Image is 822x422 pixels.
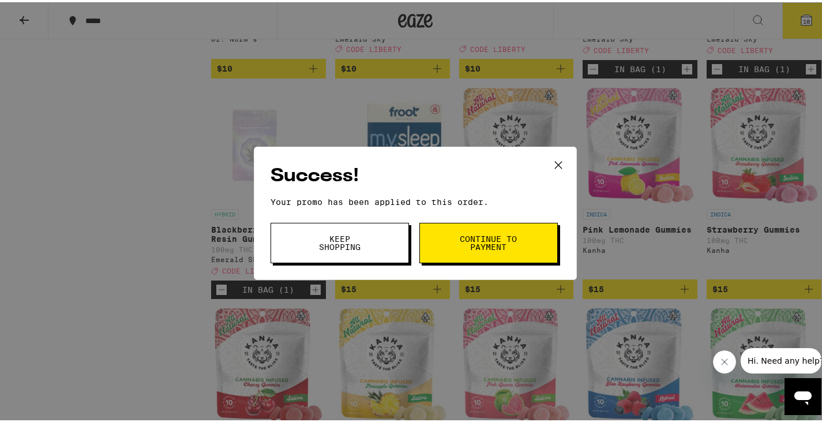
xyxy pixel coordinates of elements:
span: Continue to payment [459,233,518,249]
iframe: Message from company [741,346,821,371]
span: Hi. Need any help? [7,8,83,17]
h2: Success! [271,161,560,187]
iframe: Close message [713,348,736,371]
button: Continue to payment [419,221,558,261]
span: Keep Shopping [310,233,369,249]
button: Keep Shopping [271,221,409,261]
iframe: Button to launch messaging window [785,376,821,413]
p: Your promo has been applied to this order. [271,195,560,204]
